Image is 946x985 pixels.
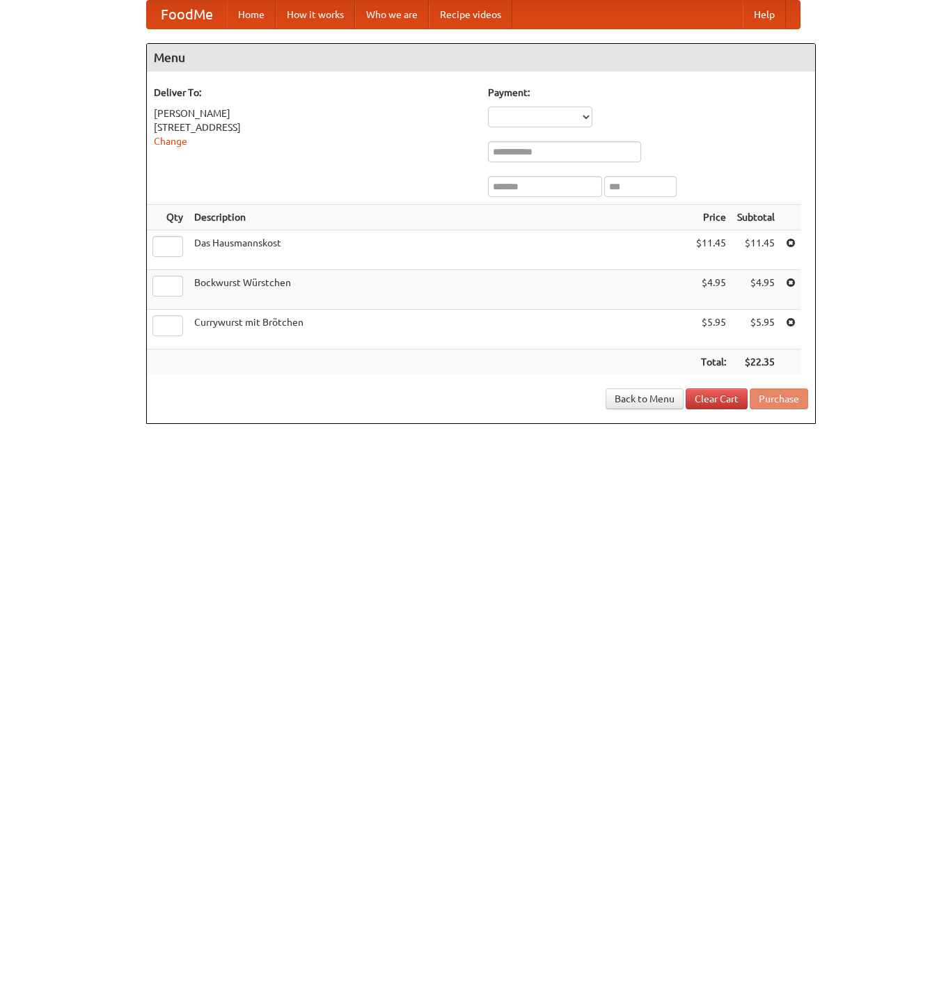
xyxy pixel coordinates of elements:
[154,86,474,100] h5: Deliver To:
[691,310,732,349] td: $5.95
[691,270,732,310] td: $4.95
[691,349,732,375] th: Total:
[154,120,474,134] div: [STREET_ADDRESS]
[732,205,780,230] th: Subtotal
[189,230,691,270] td: Das Hausmannskost
[691,230,732,270] td: $11.45
[686,388,748,409] a: Clear Cart
[147,205,189,230] th: Qty
[732,349,780,375] th: $22.35
[154,107,474,120] div: [PERSON_NAME]
[732,310,780,349] td: $5.95
[691,205,732,230] th: Price
[189,270,691,310] td: Bockwurst Würstchen
[147,1,227,29] a: FoodMe
[355,1,429,29] a: Who we are
[606,388,684,409] a: Back to Menu
[276,1,355,29] a: How it works
[189,310,691,349] td: Currywurst mit Brötchen
[154,136,187,147] a: Change
[732,230,780,270] td: $11.45
[227,1,276,29] a: Home
[732,270,780,310] td: $4.95
[743,1,786,29] a: Help
[429,1,512,29] a: Recipe videos
[750,388,808,409] button: Purchase
[488,86,808,100] h5: Payment:
[189,205,691,230] th: Description
[147,44,815,72] h4: Menu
